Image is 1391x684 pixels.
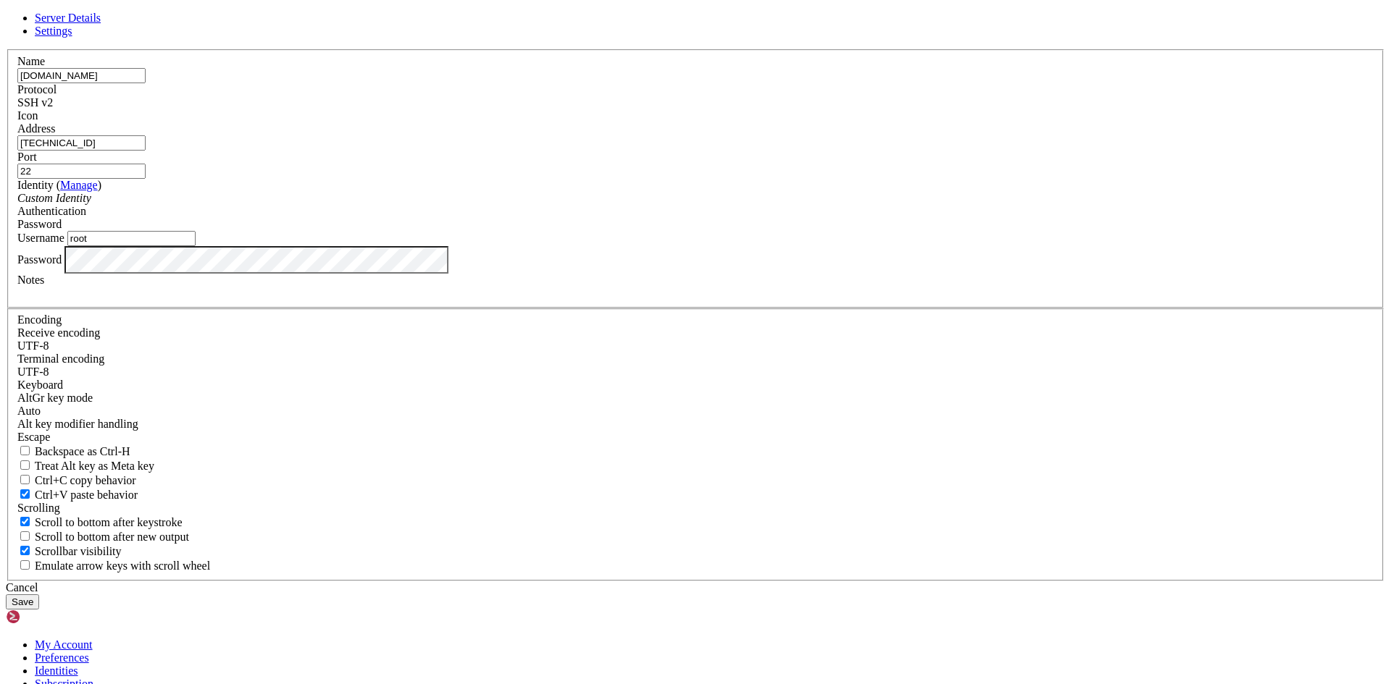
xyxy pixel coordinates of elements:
label: Protocol [17,83,57,96]
input: Scroll to bottom after new output [20,531,30,541]
div: Escape [17,431,1374,444]
label: Username [17,232,64,244]
div: Password [17,218,1374,231]
label: Ctrl-C copies if true, send ^C to host if false. Ctrl-Shift-C sends ^C to host if true, copies if... [17,474,136,486]
span: Escape [17,431,50,443]
label: Scroll to bottom after new output. [17,531,189,543]
input: Port Number [17,164,146,179]
div: Custom Identity [17,192,1374,205]
label: Password [17,253,62,265]
div: SSH v2 [17,96,1374,109]
a: Manage [60,179,98,191]
span: Password [17,218,62,230]
input: Server Name [17,68,146,83]
span: Scrollbar visibility [35,545,122,557]
input: Ctrl+C copy behavior [20,475,30,484]
i: Custom Identity [17,192,91,204]
span: Ctrl+C copy behavior [35,474,136,486]
div: Cancel [6,581,1385,594]
span: Scroll to bottom after keystroke [35,516,183,528]
label: Set the expected encoding for data received from the host. If the encodings do not match, visual ... [17,326,100,339]
a: Settings [35,25,72,37]
label: Whether to scroll to the bottom on any keystroke. [17,516,183,528]
div: UTF-8 [17,339,1374,352]
img: Shellngn [6,609,89,624]
label: Address [17,122,55,135]
label: Ctrl+V pastes if true, sends ^V to host if false. Ctrl+Shift+V sends ^V to host if true, pastes i... [17,489,138,501]
label: Port [17,151,37,163]
label: The default terminal encoding. ISO-2022 enables character map translations (like graphics maps). ... [17,352,104,365]
label: Whether the Alt key acts as a Meta key or as a distinct Alt key. [17,460,154,472]
a: Server Details [35,12,101,24]
a: Identities [35,664,78,677]
span: Ctrl+V paste behavior [35,489,138,501]
span: ( ) [57,179,101,191]
span: Auto [17,405,41,417]
label: If true, the backspace should send BS ('\x08', aka ^H). Otherwise the backspace key should send '... [17,445,130,457]
button: Save [6,594,39,609]
span: Scroll to bottom after new output [35,531,189,543]
span: Backspace as Ctrl-H [35,445,130,457]
a: Preferences [35,651,89,664]
input: Login Username [67,231,196,246]
a: My Account [35,638,93,651]
label: Encoding [17,313,62,326]
div: Auto [17,405,1374,418]
input: Backspace as Ctrl-H [20,446,30,455]
label: Name [17,55,45,67]
label: Authentication [17,205,86,217]
input: Treat Alt key as Meta key [20,460,30,470]
label: Controls how the Alt key is handled. Escape: Send an ESC prefix. 8-Bit: Add 128 to the typed char... [17,418,138,430]
span: SSH v2 [17,96,53,109]
span: UTF-8 [17,366,49,378]
label: The vertical scrollbar mode. [17,545,122,557]
label: Set the expected encoding for data received from the host. If the encodings do not match, visual ... [17,392,93,404]
label: Scrolling [17,502,60,514]
span: Treat Alt key as Meta key [35,460,154,472]
span: Emulate arrow keys with scroll wheel [35,560,210,572]
input: Scrollbar visibility [20,546,30,555]
span: UTF-8 [17,339,49,352]
label: Keyboard [17,379,63,391]
input: Scroll to bottom after keystroke [20,517,30,526]
input: Emulate arrow keys with scroll wheel [20,560,30,570]
label: Notes [17,274,44,286]
input: Host Name or IP [17,135,146,151]
label: Identity [17,179,101,191]
label: Icon [17,109,38,122]
div: UTF-8 [17,366,1374,379]
input: Ctrl+V paste behavior [20,489,30,499]
label: When using the alternative screen buffer, and DECCKM (Application Cursor Keys) is active, mouse w... [17,560,210,572]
